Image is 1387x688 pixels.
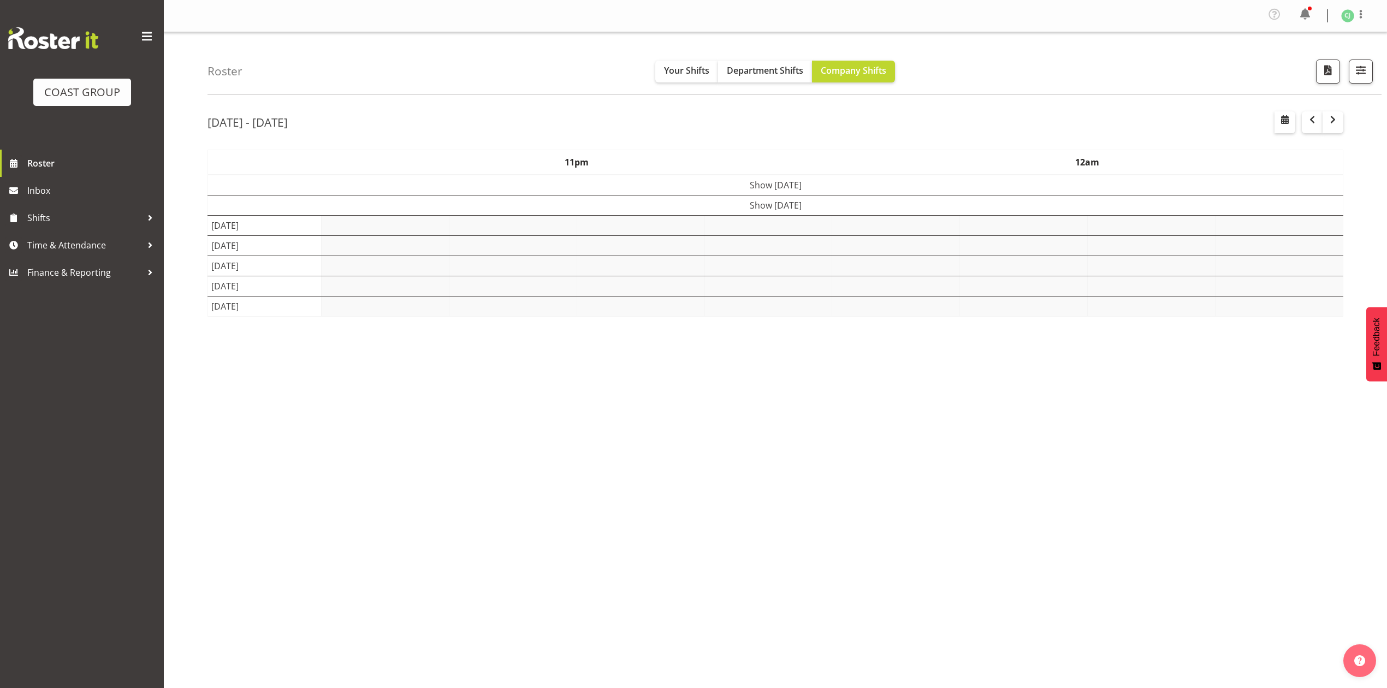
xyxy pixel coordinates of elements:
[664,64,709,76] span: Your Shifts
[727,64,803,76] span: Department Shifts
[1316,60,1340,84] button: Download a PDF of the roster according to the set date range.
[208,236,322,256] td: [DATE]
[208,296,322,317] td: [DATE]
[208,276,322,296] td: [DATE]
[27,210,142,226] span: Shifts
[812,61,895,82] button: Company Shifts
[1366,307,1387,381] button: Feedback - Show survey
[208,115,288,129] h2: [DATE] - [DATE]
[8,27,98,49] img: Rosterit website logo
[1341,9,1354,22] img: christina-jaramillo1126.jpg
[1372,318,1382,356] span: Feedback
[655,61,718,82] button: Your Shifts
[44,84,120,100] div: COAST GROUP
[718,61,812,82] button: Department Shifts
[208,256,322,276] td: [DATE]
[27,155,158,171] span: Roster
[27,237,142,253] span: Time & Attendance
[832,150,1343,175] th: 12am
[208,65,242,78] h4: Roster
[1275,111,1295,133] button: Select a specific date within the roster.
[208,195,1343,216] td: Show [DATE]
[208,216,322,236] td: [DATE]
[27,182,158,199] span: Inbox
[321,150,832,175] th: 11pm
[1349,60,1373,84] button: Filter Shifts
[1354,655,1365,666] img: help-xxl-2.png
[208,175,1343,195] td: Show [DATE]
[821,64,886,76] span: Company Shifts
[27,264,142,281] span: Finance & Reporting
